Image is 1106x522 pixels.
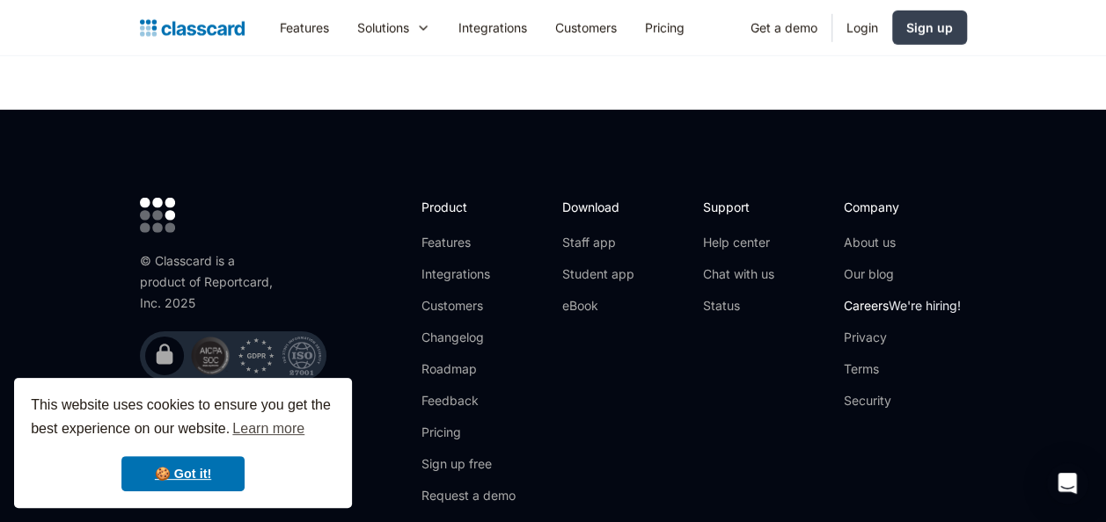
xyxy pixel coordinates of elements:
a: Security [844,392,961,410]
a: Changelog [421,329,516,346]
a: Student app [562,265,634,283]
a: Customers [421,297,516,315]
a: Help center [703,234,774,251]
a: About us [844,234,961,251]
a: Request a demo [421,487,516,504]
a: eBook [562,297,634,315]
a: Pricing [631,8,699,47]
a: Our blog [844,265,961,283]
a: Sign up free [421,455,516,473]
a: CareersWe're hiring! [844,297,961,315]
a: Roadmap [421,360,516,378]
h2: Product [421,198,516,216]
div: Sign up [906,18,953,37]
a: Integrations [444,8,541,47]
a: Chat with us [703,265,774,283]
span: We're hiring! [889,298,961,313]
a: Sign up [892,11,967,45]
div: Solutions [343,8,444,47]
a: Status [703,297,774,315]
a: dismiss cookie message [121,456,245,491]
div: cookieconsent [14,378,352,508]
a: home [140,16,245,40]
a: Features [266,8,343,47]
a: Feedback [421,392,516,410]
h2: Support [703,198,774,216]
a: Integrations [421,265,516,283]
a: Features [421,234,516,251]
div: Solutions [357,18,409,37]
a: Pricing [421,424,516,441]
div: Open Intercom Messenger [1046,462,1088,504]
a: Customers [541,8,631,47]
a: Terms [844,360,961,378]
h2: Company [844,198,961,216]
a: Login [832,8,892,47]
h2: Download [562,198,634,216]
a: Staff app [562,234,634,251]
a: Privacy [844,329,961,346]
div: © Classcard is a product of Reportcard, Inc. 2025 [140,250,281,314]
span: This website uses cookies to ensure you get the best experience on our website. [31,395,335,442]
a: learn more about cookies [230,416,307,442]
a: Get a demo [736,8,831,47]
